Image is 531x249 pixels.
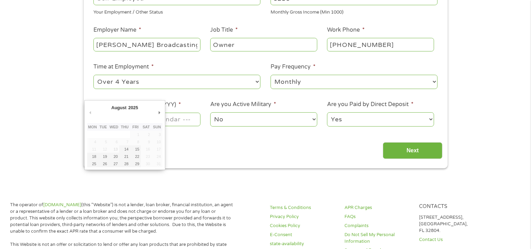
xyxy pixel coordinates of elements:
a: E-Consent [270,232,336,238]
div: 2025 [127,103,139,112]
label: Are you Paid by Direct Deposit [327,101,414,108]
a: FAQs [344,214,411,220]
h4: Contacts [419,203,485,210]
button: 25 [87,160,98,167]
a: [DOMAIN_NAME] [43,202,81,208]
button: 29 [130,160,141,167]
button: 22 [130,153,141,160]
label: Employer Name [93,26,141,34]
button: Previous Month [87,108,93,118]
abbr: Tuesday [99,125,107,129]
button: 26 [98,160,109,167]
abbr: Saturday [143,125,150,129]
a: Cookies Policy [270,223,336,229]
input: Walmart [93,38,200,51]
a: Privacy Policy [270,214,336,220]
p: The operator of (this “Website”) is not a lender, loan broker, financial institution, an agent or... [10,202,234,234]
a: state-availability [270,241,336,247]
label: Job Title [210,26,238,34]
a: Do Not Sell My Personal Information [344,232,411,245]
a: Complaints [344,223,411,229]
a: Contact Us [419,236,485,243]
abbr: Wednesday [109,125,118,129]
button: 19 [98,153,109,160]
button: 27 [108,160,119,167]
button: 28 [119,160,130,167]
button: Next Month [156,108,162,118]
div: August [111,103,128,112]
input: Next [383,142,442,159]
button: 18 [87,153,98,160]
div: Monthly Gross Income (Min 1000) [271,7,438,16]
p: [STREET_ADDRESS], [GEOGRAPHIC_DATA], FL 32804. [419,214,485,234]
input: Cashier [210,38,317,51]
button: 20 [108,153,119,160]
label: Pay Frequency [271,63,316,71]
button: 15 [130,145,141,153]
a: Terms & Conditions [270,204,336,211]
abbr: Sunday [153,125,161,129]
label: Work Phone [327,26,365,34]
button: 21 [119,153,130,160]
input: (231) 754-4010 [327,38,434,51]
a: APR Charges [344,204,411,211]
abbr: Monday [88,125,97,129]
button: 14 [119,145,130,153]
label: Time at Employment [93,63,154,71]
label: Are you Active Military [210,101,276,108]
abbr: Thursday [121,125,129,129]
div: Your Employment / Other Status [93,7,260,16]
abbr: Friday [132,125,138,129]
